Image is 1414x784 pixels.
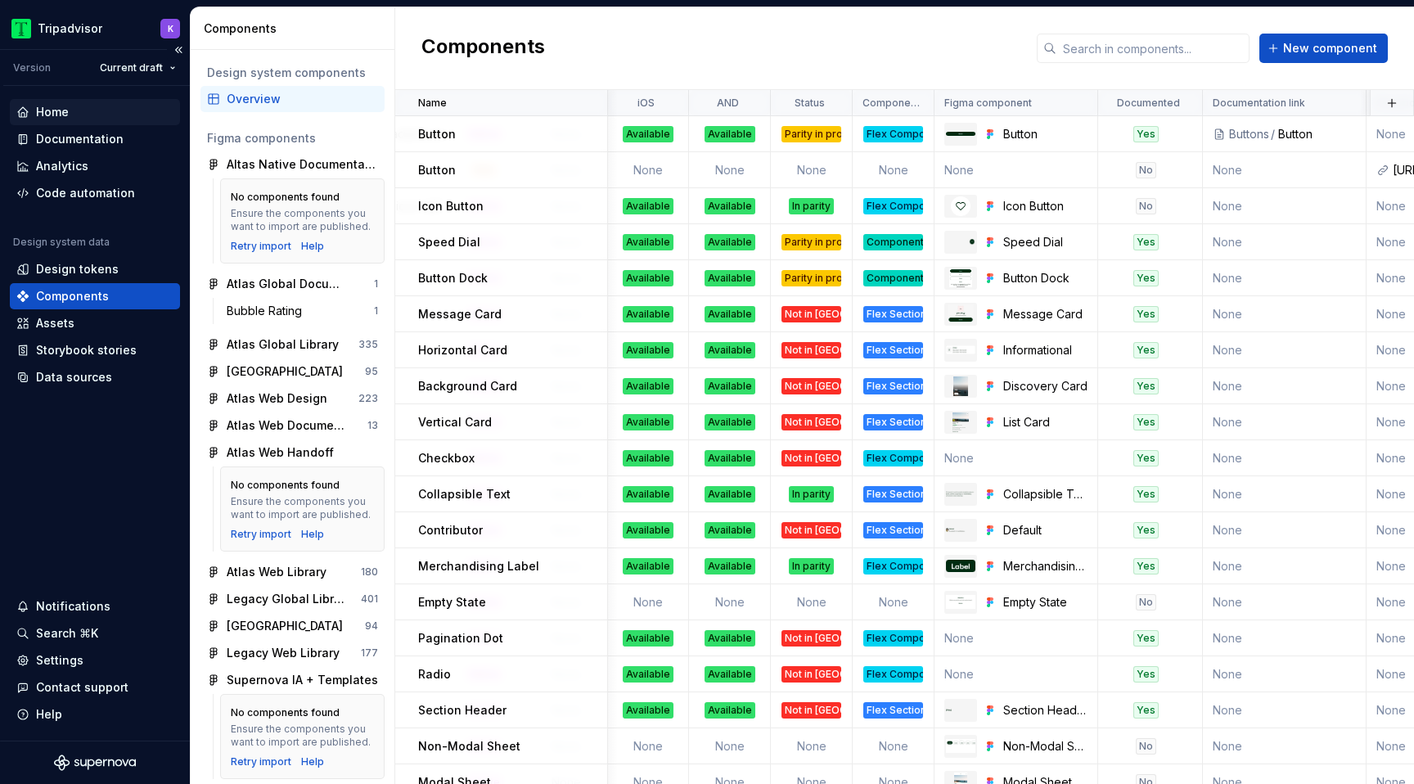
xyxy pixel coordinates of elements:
a: Assets [10,310,180,336]
button: Help [10,701,180,728]
div: Button Dock [1003,270,1088,286]
a: Legacy Global Library401 [200,586,385,612]
div: Data sources [36,369,112,385]
td: None [689,152,771,188]
div: Not in [GEOGRAPHIC_DATA] [781,450,841,466]
div: [GEOGRAPHIC_DATA] [227,363,343,380]
input: Search in components... [1056,34,1250,63]
div: In parity [789,486,834,502]
div: Design system data [13,236,110,249]
div: Available [705,558,755,574]
div: Not in [GEOGRAPHIC_DATA] [781,702,841,719]
p: Horizontal Card [418,342,507,358]
div: Atlas Web Design [227,390,327,407]
a: Documentation [10,126,180,152]
div: Flex Section [863,342,923,358]
a: Bubble Rating1 [220,298,385,324]
div: Contact support [36,679,128,696]
button: Contact support [10,674,180,701]
td: None [1203,296,1367,332]
a: Atlas Web Documentation13 [200,412,385,439]
svg: Supernova Logo [54,755,136,771]
p: Empty State [418,594,486,611]
div: Available [623,126,673,142]
div: 223 [358,392,378,405]
span: New component [1283,40,1377,56]
img: Collapsible Text [946,491,975,498]
div: Yes [1133,414,1159,430]
img: Icon Button [951,196,970,216]
td: None [1203,620,1367,656]
button: Collapse sidebar [167,38,190,61]
div: Flex Component [863,198,923,214]
div: Button [1003,126,1088,142]
p: Background Card [418,378,517,394]
button: Notifications [10,593,180,620]
div: Flex Section [863,378,923,394]
div: No [1136,198,1156,214]
div: Not in [GEOGRAPHIC_DATA] [781,630,841,647]
div: Retry import [231,755,291,768]
div: No components found [231,479,340,492]
div: Yes [1133,342,1159,358]
td: None [1203,548,1367,584]
td: None [934,620,1098,656]
div: Available [623,702,673,719]
div: Documentation [36,131,124,147]
div: Non-Modal Sheet [1003,738,1088,755]
div: Retry import [231,528,291,541]
div: Available [623,378,673,394]
a: [GEOGRAPHIC_DATA]94 [200,613,385,639]
td: None [1203,404,1367,440]
a: Atlas Global Library335 [200,331,385,358]
div: Available [705,234,755,250]
img: Informational [946,345,975,354]
p: Button [418,126,456,142]
p: Icon Button [418,198,484,214]
img: Default [946,528,975,531]
td: None [689,584,771,620]
div: Merchandising Label [1003,558,1088,574]
td: None [1203,728,1367,764]
td: None [934,440,1098,476]
p: Collapsible Text [418,486,511,502]
div: Yes [1133,558,1159,574]
div: Figma components [207,130,378,146]
div: No components found [231,191,340,204]
div: Available [705,666,755,683]
div: Available [705,198,755,214]
div: 1 [374,304,378,318]
div: No [1136,738,1156,755]
div: 401 [361,593,378,606]
td: None [1203,656,1367,692]
a: Help [301,528,324,541]
td: None [934,152,1098,188]
div: 180 [361,565,378,579]
div: Notifications [36,598,110,615]
img: Section Header [946,709,975,711]
div: Atlas Web Handoff [227,444,334,461]
img: Discovery Card [953,376,968,396]
div: Yes [1133,522,1159,538]
div: Message Card [1003,306,1088,322]
div: Not in [GEOGRAPHIC_DATA] [781,522,841,538]
div: Icon Button [1003,198,1088,214]
div: Components [36,288,109,304]
div: Flex Section [863,486,923,502]
div: Available [623,522,673,538]
div: Button [1278,126,1356,142]
div: Available [705,522,755,538]
a: Help [301,240,324,253]
a: Atlas Global Documentation1 [200,271,385,297]
div: Overview [227,91,378,107]
div: Ensure the components you want to import are published. [231,207,374,233]
p: Message Card [418,306,502,322]
td: None [607,728,689,764]
div: Speed Dial [1003,234,1088,250]
div: Help [36,706,62,723]
div: Yes [1133,126,1159,142]
p: Contributor [418,522,483,538]
div: 13 [367,419,378,432]
div: Available [623,666,673,683]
